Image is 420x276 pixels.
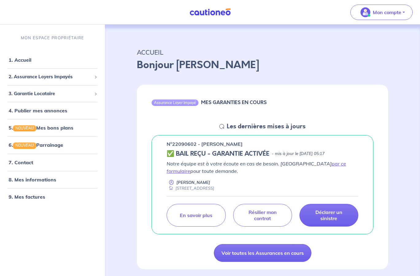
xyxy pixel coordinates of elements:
p: - mis à jour le [DATE] 05:17 [272,151,325,157]
a: par ce formulaire [167,161,346,174]
div: 7. Contact [2,156,102,168]
p: Mon compte [373,9,401,16]
a: 4. Publier mes annonces [9,107,67,114]
p: Bonjour [PERSON_NAME] [137,58,388,72]
div: 1. Accueil [2,54,102,66]
p: MON ESPACE PROPRIÉTAIRE [21,35,84,41]
a: En savoir plus [167,204,225,227]
p: [PERSON_NAME] [176,180,210,185]
a: 7. Contact [9,159,33,165]
div: Assurance Loyer Impayé [152,99,198,106]
a: 9. Mes factures [9,193,45,200]
h6: MES GARANTIES EN COURS [201,99,267,105]
div: 4. Publier mes annonces [2,104,102,117]
a: 8. Mes informations [9,176,56,182]
img: illu_account_valid_menu.svg [360,7,370,17]
div: 9. Mes factures [2,190,102,203]
div: 5.NOUVEAUMes bons plans [2,122,102,134]
div: state: CONTRACT-VALIDATED, Context: ,MAYBE-CERTIFICATE,,LESSOR-DOCUMENTS,IS-ODEALIM [167,150,358,157]
a: 6.NOUVEAUParrainage [9,142,63,148]
a: Résilier mon contrat [233,204,292,227]
h5: Les dernières mises à jours [227,123,306,130]
span: 2. Assurance Loyers Impayés [9,73,92,80]
a: 5.NOUVEAUMes bons plans [9,125,73,131]
button: illu_account_valid_menu.svgMon compte [350,5,413,20]
p: En savoir plus [180,212,212,218]
a: Voir toutes les Assurances en cours [214,244,311,262]
div: [STREET_ADDRESS] [167,185,214,191]
div: 2. Assurance Loyers Impayés [2,71,102,83]
div: 3. Garantie Locataire [2,88,102,100]
p: Résilier mon contrat [241,209,284,221]
img: Cautioneo [187,8,233,16]
p: ACCUEIL [137,47,388,58]
span: 3. Garantie Locataire [9,90,92,97]
p: Déclarer un sinistre [307,209,351,221]
div: 8. Mes informations [2,173,102,185]
p: n°22090602 - [PERSON_NAME] [167,140,243,148]
a: 1. Accueil [9,57,31,63]
p: Notre équipe est à votre écoute en cas de besoin. [GEOGRAPHIC_DATA] pour toute demande. [167,160,358,175]
a: Déclarer un sinistre [299,204,358,227]
div: 6.NOUVEAUParrainage [2,139,102,151]
h5: ✅ BAIL REÇU - GARANTIE ACTIVÉE [167,150,269,157]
